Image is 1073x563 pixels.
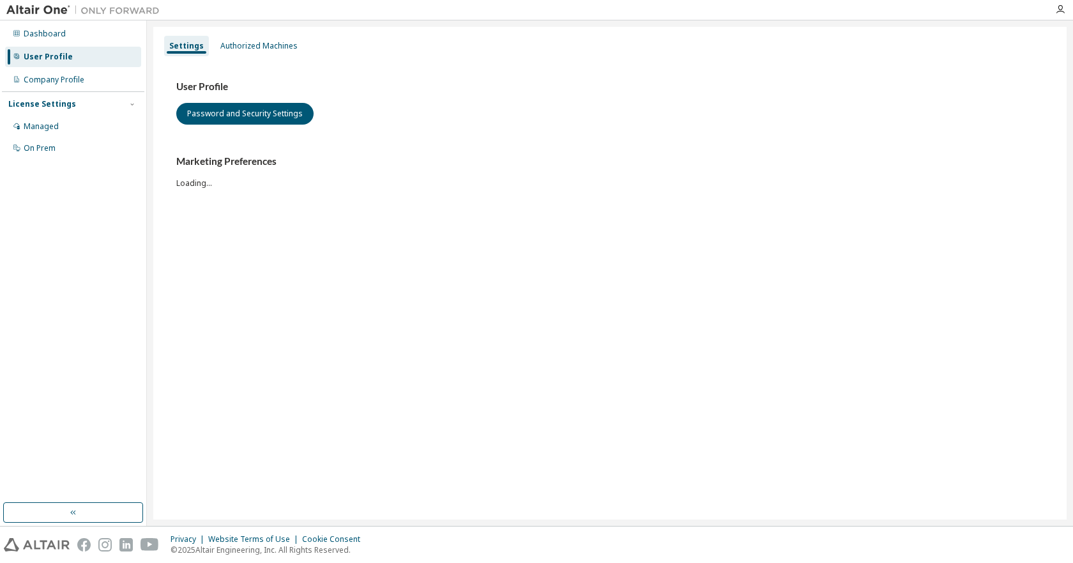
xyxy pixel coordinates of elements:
div: Managed [24,121,59,132]
img: altair_logo.svg [4,538,70,551]
div: User Profile [24,52,73,62]
div: Dashboard [24,29,66,39]
div: Privacy [171,534,208,544]
button: Password and Security Settings [176,103,314,125]
h3: User Profile [176,81,1044,93]
img: linkedin.svg [119,538,133,551]
img: youtube.svg [141,538,159,551]
div: Website Terms of Use [208,534,302,544]
img: facebook.svg [77,538,91,551]
div: Company Profile [24,75,84,85]
div: Loading... [176,155,1044,188]
div: Cookie Consent [302,534,368,544]
div: On Prem [24,143,56,153]
img: instagram.svg [98,538,112,551]
img: Altair One [6,4,166,17]
div: License Settings [8,99,76,109]
h3: Marketing Preferences [176,155,1044,168]
div: Authorized Machines [220,41,298,51]
div: Settings [169,41,204,51]
p: © 2025 Altair Engineering, Inc. All Rights Reserved. [171,544,368,555]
